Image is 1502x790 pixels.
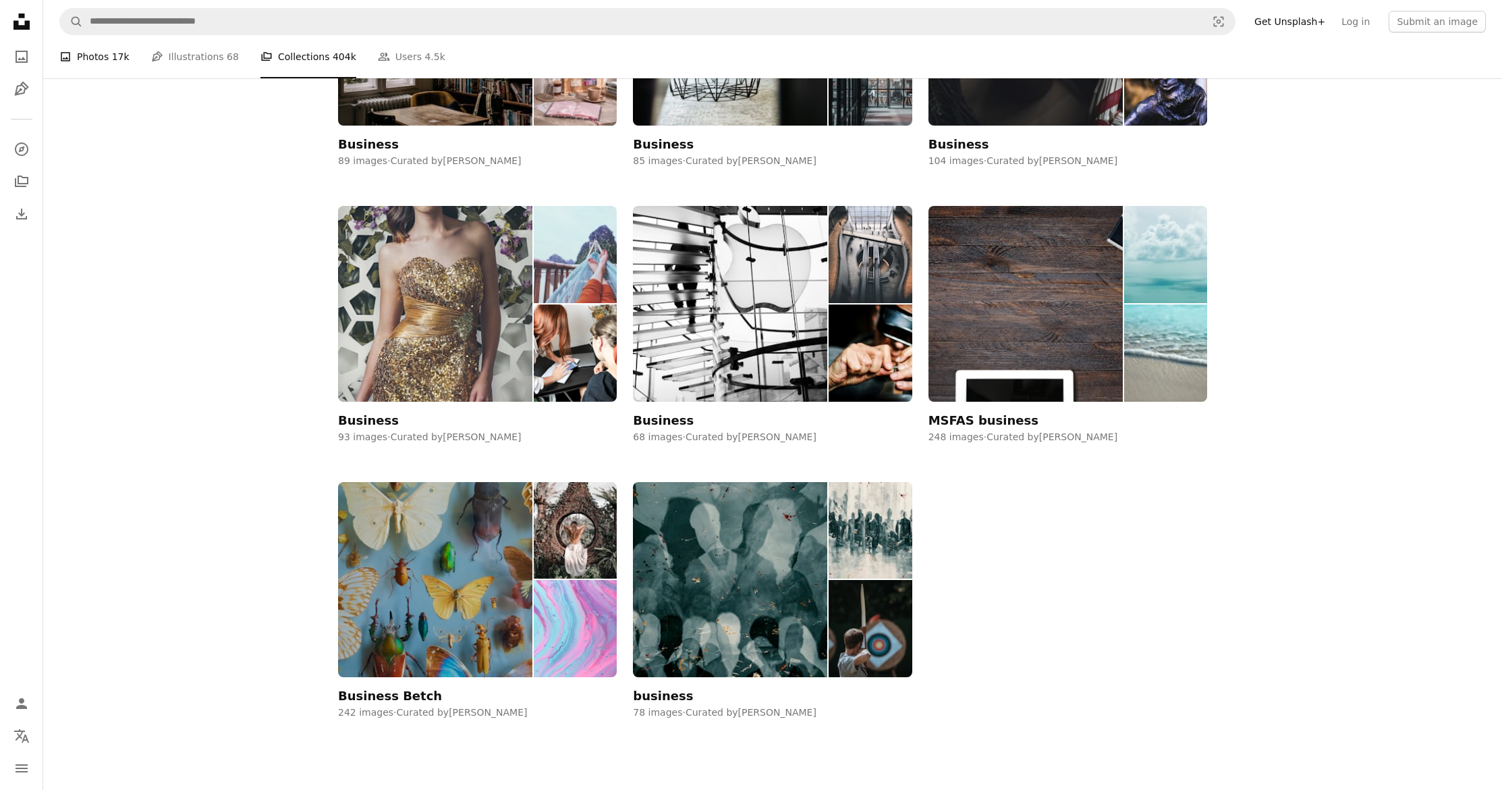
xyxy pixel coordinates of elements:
span: 4.5k [424,49,445,64]
a: MSFAS business [928,206,1207,427]
div: Business Betch [338,688,442,704]
img: photo-1582004531597-6407189db7dd [534,305,617,402]
a: Business [633,206,912,427]
a: Illustrations 68 [151,35,239,78]
div: Business [338,136,399,153]
a: Download History [8,201,35,228]
a: Business Betch [338,482,617,703]
button: Submit an image [1389,11,1486,32]
img: photo-1524733214610-fbe17dc08a54 [829,206,912,303]
a: Get Unsplash+ [1246,11,1333,32]
img: photo-1556545027-15604a141f9c [633,206,827,401]
img: photo-1680417265022-8f458f97ddde [829,482,912,579]
img: photo-1589083133356-aa13ceaef7fd [338,206,532,401]
div: Business [633,413,694,429]
img: photo-1437419764061-2473afe69fc2 [928,206,1123,401]
div: business [633,688,693,704]
a: Collections [8,168,35,195]
a: Log in [1333,11,1378,32]
button: Search Unsplash [60,9,83,34]
a: Explore [8,136,35,163]
a: Photos 17k [59,35,130,78]
a: business [633,482,912,703]
img: photo-1516652695352-6118f7cc1a07 [829,305,912,402]
div: 85 images · Curated by [PERSON_NAME] [633,155,912,168]
div: 68 images · Curated by [PERSON_NAME] [633,431,912,444]
div: Business [928,136,989,153]
a: Business [338,206,617,427]
a: Home — Unsplash [8,8,35,38]
img: photo-1519834411415-51492bcd6027 [534,206,617,303]
img: photo-1584288534952-b0ec53fdcb01 [534,482,617,579]
img: photo-1474533883693-59a44dbb964e [1124,305,1207,402]
img: photo-1505860125062-3ce932953cf5 [1124,206,1207,303]
div: Business [633,136,694,153]
div: 93 images · Curated by [PERSON_NAME] [338,431,617,444]
a: Users 4.5k [378,35,445,78]
div: 104 images · Curated by [PERSON_NAME] [928,155,1207,168]
span: 17k [112,49,130,64]
form: Find visuals sitewide [59,8,1235,35]
a: Photos [8,43,35,70]
img: photo-1680417265121-9b4bba3553b5 [633,482,827,677]
div: 89 images · Curated by [PERSON_NAME] [338,155,617,168]
button: Visual search [1202,9,1235,34]
a: Illustrations [8,76,35,103]
div: 248 images · Curated by [PERSON_NAME] [928,431,1207,444]
img: photo-1565422621777-f458e22e9b3d [338,482,532,677]
span: 68 [227,49,239,64]
img: photo-1557672172-298e090bd0f1 [534,580,617,677]
a: Log in / Sign up [8,690,35,717]
div: 242 images · Curated by [PERSON_NAME] [338,706,617,720]
button: Menu [8,755,35,782]
div: MSFAS business [928,413,1038,429]
button: Language [8,722,35,749]
img: photo-1510925758641-869d353cecc7 [829,580,912,677]
div: Business [338,413,399,429]
div: 78 images · Curated by [PERSON_NAME] [633,706,912,720]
